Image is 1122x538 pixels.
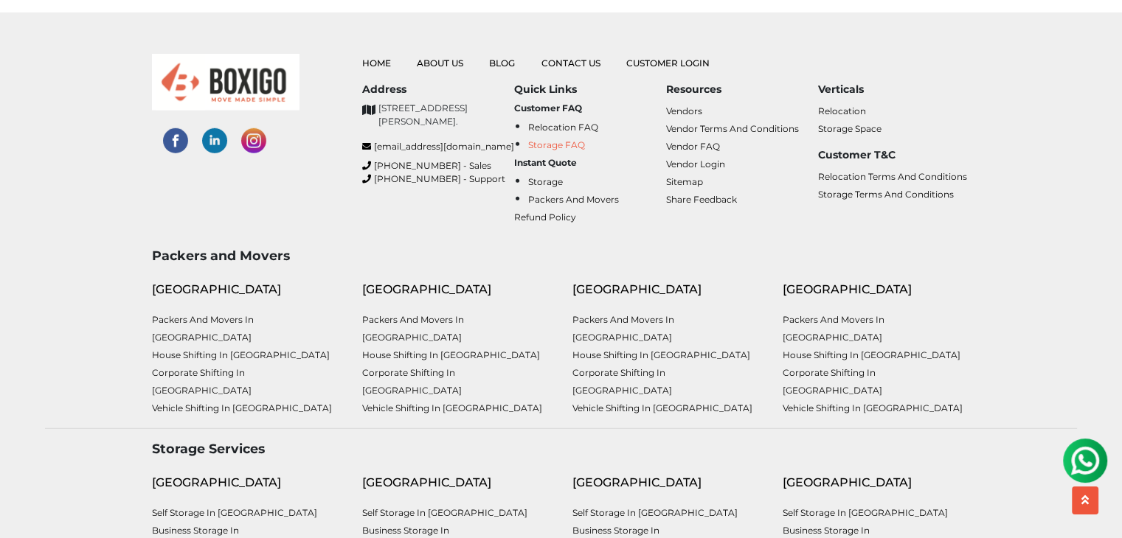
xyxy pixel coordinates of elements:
img: linked-in-social-links [202,128,227,153]
a: Self Storage in [GEOGRAPHIC_DATA] [152,507,317,518]
a: Packers and Movers [528,194,619,205]
a: Share Feedback [666,194,737,205]
a: Vendor Terms and Conditions [666,123,799,134]
a: Storage [528,176,563,187]
h6: Verticals [818,83,970,96]
p: [STREET_ADDRESS][PERSON_NAME]. [378,102,514,128]
a: House shifting in [GEOGRAPHIC_DATA] [362,349,540,360]
div: [GEOGRAPHIC_DATA] [152,474,340,492]
img: whatsapp-icon.svg [15,15,44,44]
h6: Customer T&C [818,149,970,161]
img: instagram-social-links [241,128,266,153]
a: [PHONE_NUMBER] - Support [362,172,514,186]
div: [GEOGRAPHIC_DATA] [152,281,340,298]
a: Storage Terms and Conditions [818,189,954,200]
a: Relocation [818,105,866,116]
a: About Us [417,57,463,69]
a: Vehicle shifting in [GEOGRAPHIC_DATA] [572,402,752,413]
a: Sitemap [666,176,703,187]
a: Home [362,57,391,69]
div: [GEOGRAPHIC_DATA] [572,281,761,298]
h3: Packers and Movers [152,248,971,263]
h3: Storage Services [152,441,971,456]
h6: Address [362,83,514,96]
a: Vendors [666,105,702,116]
a: Vendor FAQ [666,141,720,152]
a: Corporate Shifting in [GEOGRAPHIC_DATA] [362,367,462,396]
a: House shifting in [GEOGRAPHIC_DATA] [152,349,330,360]
h6: Resources [666,83,818,96]
div: [GEOGRAPHIC_DATA] [783,281,971,298]
a: Storage FAQ [528,139,585,150]
a: Corporate Shifting in [GEOGRAPHIC_DATA] [152,367,252,396]
a: Relocation Terms and Conditions [818,171,967,182]
a: Self Storage in [GEOGRAPHIC_DATA] [362,507,527,518]
a: Packers and Movers in [GEOGRAPHIC_DATA] [783,314,884,343]
a: [EMAIL_ADDRESS][DOMAIN_NAME] [362,140,514,153]
a: Contact Us [541,57,600,69]
a: Refund Policy [514,212,576,223]
a: Relocation FAQ [528,122,598,133]
button: scroll up [1072,486,1098,514]
a: Self Storage in [GEOGRAPHIC_DATA] [783,507,948,518]
div: [GEOGRAPHIC_DATA] [572,474,761,492]
img: facebook-social-links [163,128,188,153]
a: Customer Login [626,57,710,69]
a: Storage Space [818,123,882,134]
b: Customer FAQ [514,102,582,113]
a: Vehicle shifting in [GEOGRAPHIC_DATA] [152,402,332,413]
a: Corporate Shifting in [GEOGRAPHIC_DATA] [783,367,882,396]
a: [PHONE_NUMBER] - Sales [362,159,514,172]
div: [GEOGRAPHIC_DATA] [362,474,550,492]
a: Blog [489,57,515,69]
b: Instant Quote [514,157,577,168]
div: [GEOGRAPHIC_DATA] [783,474,971,492]
a: House shifting in [GEOGRAPHIC_DATA] [572,349,750,360]
div: [GEOGRAPHIC_DATA] [362,281,550,298]
a: Packers and Movers in [GEOGRAPHIC_DATA] [362,314,464,343]
a: Vendor Login [666,158,725,170]
a: Vehicle shifting in [GEOGRAPHIC_DATA] [783,402,963,413]
h6: Quick Links [514,83,666,96]
img: boxigo_logo_small [152,54,299,111]
a: Corporate Shifting in [GEOGRAPHIC_DATA] [572,367,672,396]
a: Self Storage in [GEOGRAPHIC_DATA] [572,507,738,518]
a: Packers and Movers in [GEOGRAPHIC_DATA] [572,314,674,343]
a: House shifting in [GEOGRAPHIC_DATA] [783,349,960,360]
a: Vehicle shifting in [GEOGRAPHIC_DATA] [362,402,542,413]
a: Packers and Movers in [GEOGRAPHIC_DATA] [152,314,254,343]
